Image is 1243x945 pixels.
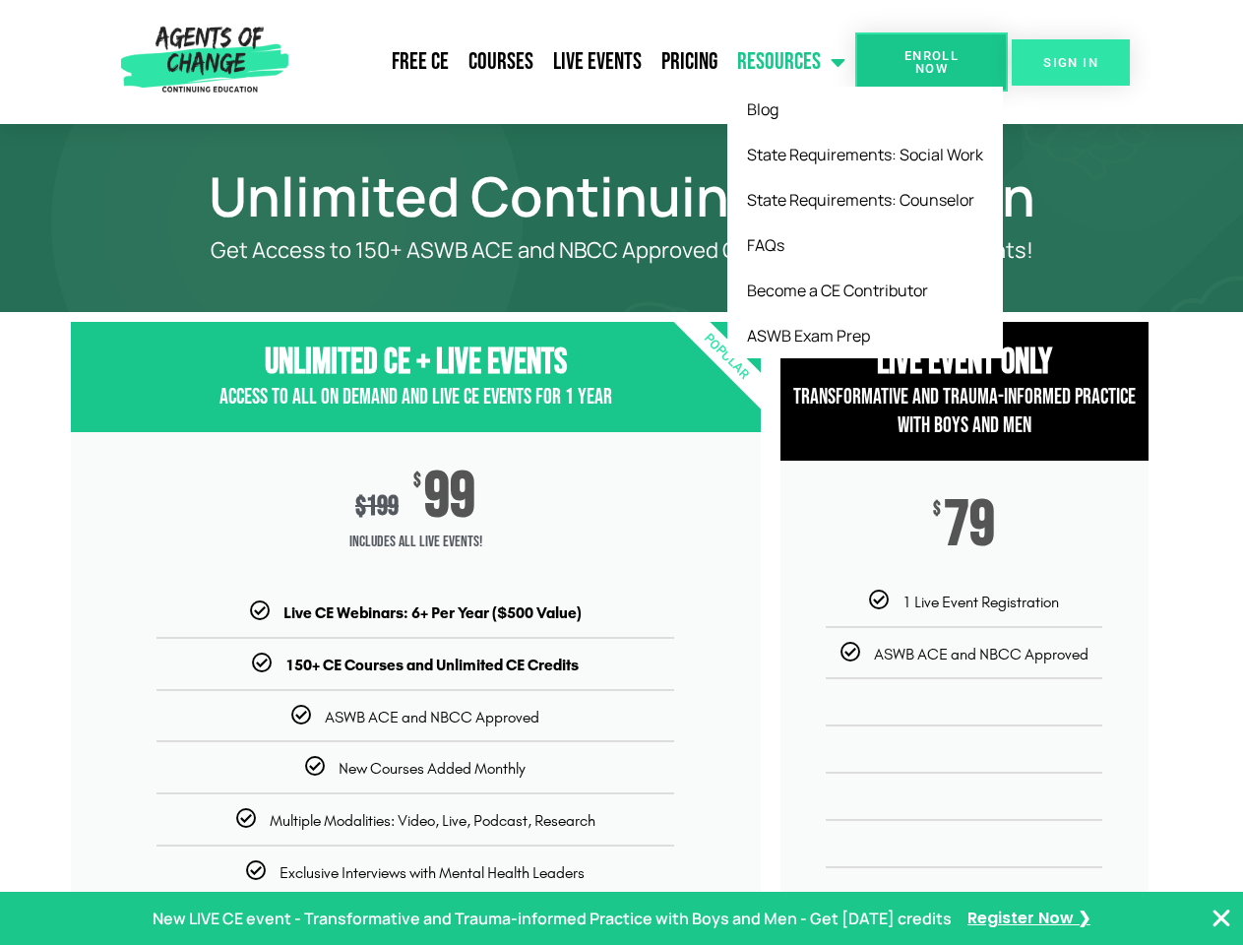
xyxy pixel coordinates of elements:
[793,384,1136,439] span: Transformative and Trauma-informed Practice with Boys and Men
[727,37,855,87] a: Resources
[339,759,526,778] span: New Courses Added Monthly
[933,500,941,520] span: $
[71,523,761,562] span: Includes ALL Live Events!
[355,490,399,523] div: 199
[382,37,459,87] a: Free CE
[543,37,652,87] a: Live Events
[780,342,1149,384] h3: Live Event Only
[140,238,1104,263] p: Get Access to 150+ ASWB ACE and NBCC Approved CE Courses and All Live Events!
[280,863,585,882] span: Exclusive Interviews with Mental Health Leaders
[71,342,761,384] h3: Unlimited CE + Live Events
[355,490,366,523] span: $
[296,37,855,87] nav: Menu
[219,384,612,410] span: Access to All On Demand and Live CE Events for 1 year
[902,593,1059,611] span: 1 Live Event Registration
[967,905,1090,933] a: Register Now ❯
[61,173,1183,219] h1: Unlimited Continuing Education
[727,313,1003,358] a: ASWB Exam Prep
[727,222,1003,268] a: FAQs
[1012,39,1130,86] a: SIGN IN
[459,37,543,87] a: Courses
[1043,56,1098,69] span: SIGN IN
[325,708,539,726] span: ASWB ACE and NBCC Approved
[270,811,595,830] span: Multiple Modalities: Video, Live, Podcast, Research
[727,87,1003,132] a: Blog
[855,32,1008,92] a: Enroll Now
[1210,907,1233,930] button: Close Banner
[727,132,1003,177] a: State Requirements: Social Work
[424,472,475,523] span: 99
[285,656,579,674] b: 150+ CE Courses and Unlimited CE Credits
[153,905,952,933] p: New LIVE CE event - Transformative and Trauma-informed Practice with Boys and Men - Get [DATE] cr...
[887,49,976,75] span: Enroll Now
[944,500,995,551] span: 79
[283,603,582,622] b: Live CE Webinars: 6+ Per Year ($500 Value)
[652,37,727,87] a: Pricing
[727,177,1003,222] a: State Requirements: Counselor
[874,645,1088,663] span: ASWB ACE and NBCC Approved
[727,268,1003,313] a: Become a CE Contributor
[413,472,421,491] span: $
[612,243,839,471] div: Popular
[727,87,1003,358] ul: Resources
